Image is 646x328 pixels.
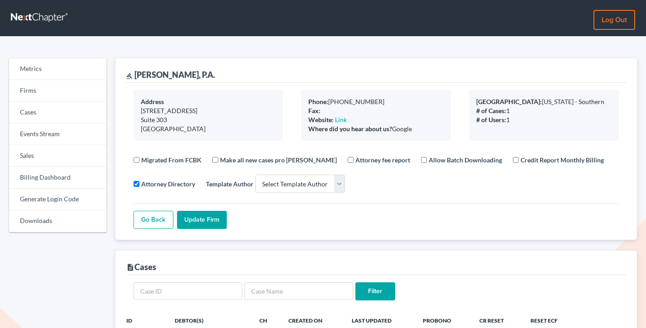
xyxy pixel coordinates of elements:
b: # of Users: [476,116,506,124]
b: Phone: [308,98,328,105]
div: Suite 303 [141,115,276,124]
label: Attorney fee report [355,155,410,165]
a: Events Stream [9,124,106,145]
a: Link [335,116,347,124]
a: Sales [9,145,106,167]
b: Address [141,98,164,105]
a: Metrics [9,58,106,80]
div: [PERSON_NAME], P.A. [126,69,215,80]
a: Log out [593,10,635,30]
b: Where did you hear about us? [308,125,392,133]
b: # of Cases: [476,107,506,114]
label: Migrated From FCBK [141,155,201,165]
input: Case ID [134,282,242,300]
input: Filter [355,282,395,300]
div: Google [308,124,444,133]
b: [GEOGRAPHIC_DATA]: [476,98,542,105]
div: [PHONE_NUMBER] [308,97,444,106]
a: Cases [9,102,106,124]
b: Fax: [308,107,321,114]
a: Firms [9,80,106,102]
div: 1 [476,106,612,115]
label: Template Author [206,179,254,189]
a: Billing Dashboard [9,167,106,189]
div: 1 [476,115,612,124]
label: Attorney Directory [141,179,195,189]
div: [US_STATE] - Southern [476,97,612,106]
div: [GEOGRAPHIC_DATA] [141,124,276,133]
label: Credit Report Monthly Billing [521,155,604,165]
input: Update Firm [177,211,227,229]
div: [STREET_ADDRESS] [141,106,276,115]
i: gavel [126,73,133,79]
b: Website: [308,116,334,124]
a: Go Back [134,211,173,229]
a: Generate Login Code [9,189,106,210]
input: Case Name [244,282,353,300]
i: description [126,263,134,271]
label: Make all new cases pro [PERSON_NAME] [220,155,337,165]
div: Cases [126,261,156,272]
label: Allow Batch Downloading [429,155,502,165]
a: Downloads [9,210,106,232]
